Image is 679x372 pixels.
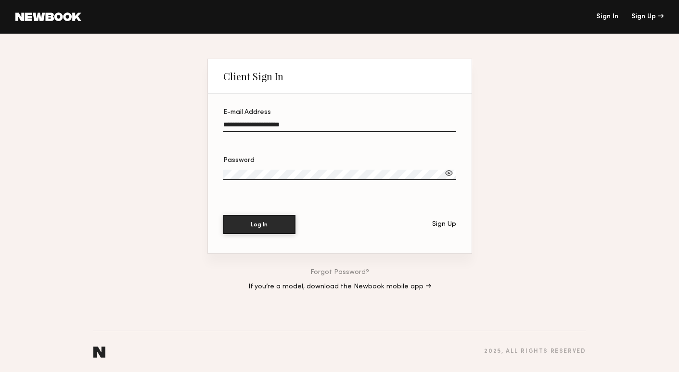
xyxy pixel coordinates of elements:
[484,348,586,355] div: 2025 , all rights reserved
[248,284,431,290] a: If you’re a model, download the Newbook mobile app →
[223,109,456,116] div: E-mail Address
[223,71,283,82] div: Client Sign In
[596,13,618,20] a: Sign In
[223,170,456,180] input: Password
[223,215,295,234] button: Log In
[432,221,456,228] div: Sign Up
[223,121,456,132] input: E-mail Address
[631,13,664,20] div: Sign Up
[310,269,369,276] a: Forgot Password?
[223,157,456,164] div: Password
